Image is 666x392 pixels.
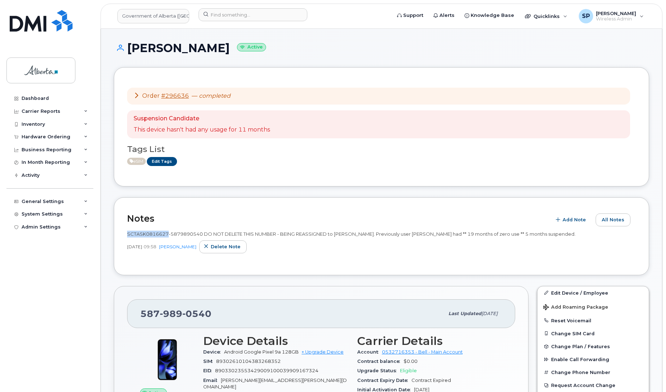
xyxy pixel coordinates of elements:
[537,340,649,353] button: Change Plan / Features
[596,213,630,226] button: All Notes
[448,311,481,316] span: Last updated
[224,349,299,355] span: Android Google Pixel 9a 128GB
[215,368,318,373] span: 89033023553429009100039909167324
[400,368,417,373] span: Eligible
[203,378,221,383] span: Email
[192,92,230,99] span: —
[357,378,411,383] span: Contract Expiry Date
[134,115,270,123] p: Suspension Candidate
[199,92,230,99] em: completed
[411,378,451,383] span: Contract Expired
[537,286,649,299] a: Edit Device / Employee
[551,357,609,362] span: Enable Call Forwarding
[537,327,649,340] button: Change SIM Card
[127,231,576,237] span: SCTASK0816627-5879890540 DO NOT DELETE THIS NUMBER - BEING REASSIGNED to [PERSON_NAME]. Previousl...
[134,126,270,134] p: This device hasn't had any usage for 11 months
[216,359,281,364] span: 89302610104383268352
[127,145,636,154] h3: Tags List
[127,213,548,224] h2: Notes
[211,243,241,250] span: Delete note
[237,43,266,51] small: Active
[537,366,649,379] button: Change Phone Number
[203,359,216,364] span: SIM
[203,368,215,373] span: EID
[357,335,503,347] h3: Carrier Details
[199,240,247,253] button: Delete note
[481,311,498,316] span: [DATE]
[147,157,177,166] a: Edit Tags
[543,304,608,311] span: Add Roaming Package
[161,92,189,99] a: #296636
[357,359,404,364] span: Contract balance
[551,213,592,226] button: Add Note
[182,308,211,319] span: 0540
[602,216,624,223] span: All Notes
[203,335,349,347] h3: Device Details
[404,359,418,364] span: $0.00
[159,244,196,249] a: [PERSON_NAME]
[537,379,649,392] button: Request Account Change
[537,299,649,314] button: Add Roaming Package
[357,368,400,373] span: Upgrade Status
[563,216,586,223] span: Add Note
[537,314,649,327] button: Reset Voicemail
[357,349,382,355] span: Account
[160,308,182,319] span: 989
[551,344,610,349] span: Change Plan / Features
[382,349,463,355] a: 0532716353 - Bell - Main Account
[302,349,344,355] a: + Upgrade Device
[203,349,224,355] span: Device
[146,338,189,381] img: Pixel_9a.png
[144,244,156,250] span: 09:58
[537,353,649,366] button: Enable Call Forwarding
[127,244,142,250] span: [DATE]
[140,308,211,319] span: 587
[203,378,347,389] span: [PERSON_NAME][EMAIL_ADDRESS][PERSON_NAME][DOMAIN_NAME]
[127,158,146,165] span: Active
[114,42,649,54] h1: [PERSON_NAME]
[142,92,160,99] span: Order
